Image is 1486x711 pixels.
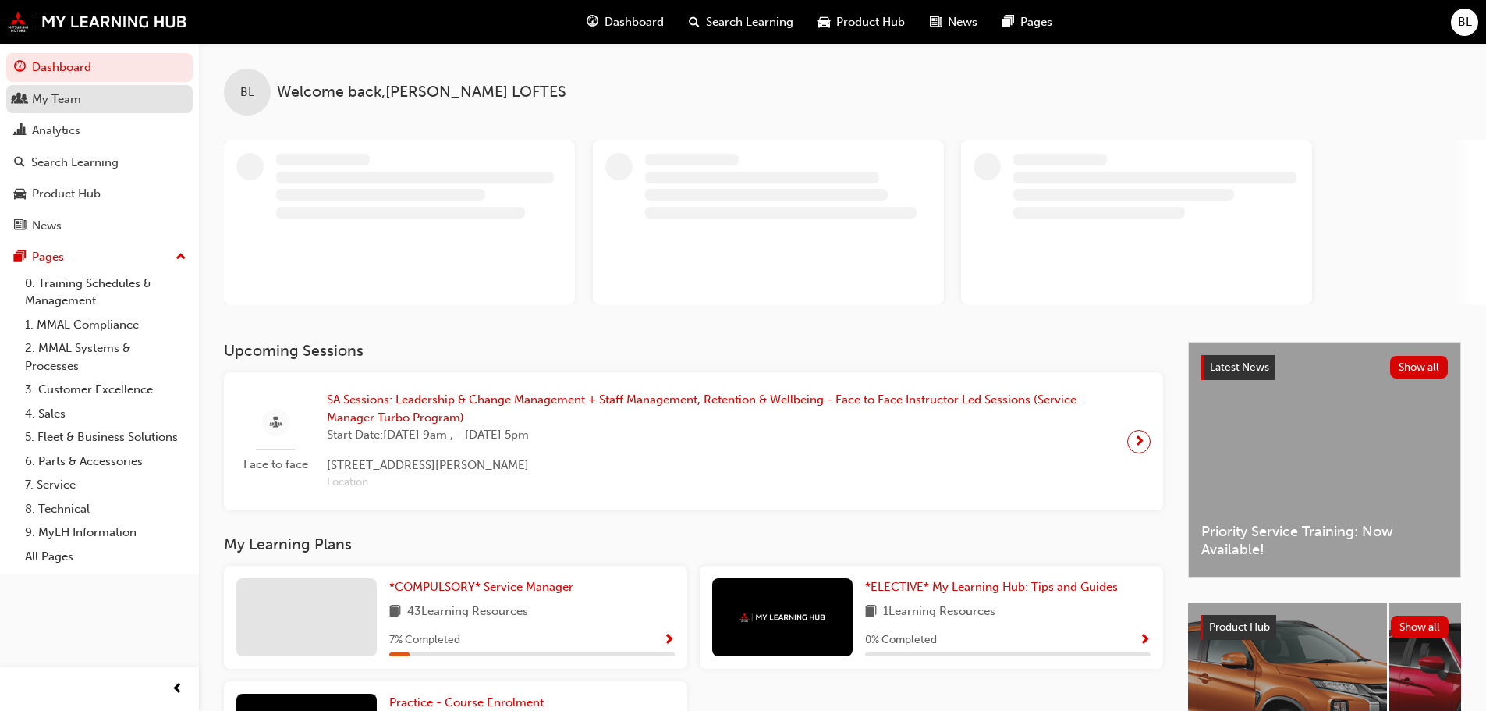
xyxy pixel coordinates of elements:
span: next-icon [1133,431,1145,453]
span: search-icon [14,156,25,170]
span: 1 Learning Resources [883,603,995,622]
span: SA Sessions: Leadership & Change Management + Staff Management, Retention & Wellbeing - Face to F... [327,391,1115,426]
h3: My Learning Plans [224,535,1163,553]
span: Welcome back , [PERSON_NAME] LOFTES [277,84,566,101]
span: book-icon [389,603,401,622]
a: 3. Customer Excellence [19,378,193,402]
a: Product Hub [6,180,193,208]
span: search-icon [689,12,700,32]
button: Pages [6,243,193,272]
a: search-iconSearch Learning [676,6,806,38]
a: 5. Fleet & Business Solutions [19,425,193,450]
div: My Team [32,91,81,108]
span: news-icon [930,12,942,32]
span: pages-icon [14,251,26,265]
a: 7. Service [19,473,193,497]
img: mmal [8,12,187,32]
span: Start Date: [DATE] 9am , - [DATE] 5pm [327,426,1115,444]
span: sessionType_FACE_TO_FACE-icon [270,414,282,433]
a: My Team [6,85,193,114]
a: Search Learning [6,148,193,177]
button: Show Progress [663,631,675,650]
h3: Upcoming Sessions [224,342,1163,360]
a: guage-iconDashboard [574,6,676,38]
span: car-icon [14,187,26,201]
span: Show Progress [1139,634,1151,648]
a: Product HubShow all [1201,615,1449,640]
div: Search Learning [31,154,119,172]
span: news-icon [14,219,26,233]
span: pages-icon [1002,12,1014,32]
a: 6. Parts & Accessories [19,450,193,474]
span: 0 % Completed [865,631,937,649]
img: mmal [739,613,825,623]
div: Analytics [32,122,80,140]
span: Location [327,474,1115,492]
span: BL [1458,13,1472,31]
span: News [948,13,977,31]
button: Show Progress [1139,631,1151,650]
span: guage-icon [587,12,598,32]
a: *COMPULSORY* Service Manager [389,578,580,596]
span: car-icon [818,12,830,32]
button: Show all [1390,356,1449,379]
span: BL [240,84,254,101]
a: *ELECTIVE* My Learning Hub: Tips and Guides [865,578,1124,596]
span: people-icon [14,93,26,107]
a: News [6,212,193,240]
a: All Pages [19,545,193,569]
a: news-iconNews [917,6,990,38]
span: Show Progress [663,634,675,648]
a: Latest NewsShow allPriority Service Training: Now Available! [1188,342,1461,578]
span: *ELECTIVE* My Learning Hub: Tips and Guides [865,580,1118,594]
span: Dashboard [605,13,664,31]
a: Analytics [6,116,193,145]
a: 2. MMAL Systems & Processes [19,336,193,378]
div: Product Hub [32,185,101,203]
span: guage-icon [14,61,26,75]
a: car-iconProduct Hub [806,6,917,38]
span: prev-icon [172,680,183,699]
div: Pages [32,248,64,266]
span: *COMPULSORY* Service Manager [389,580,573,594]
span: Practice - Course Enrolment [389,695,544,709]
a: Latest NewsShow all [1201,355,1448,380]
a: 4. Sales [19,402,193,426]
span: Face to face [236,456,314,474]
span: Product Hub [1209,620,1270,634]
span: up-icon [176,247,186,268]
span: [STREET_ADDRESS][PERSON_NAME] [327,457,1115,475]
span: Pages [1020,13,1052,31]
a: 8. Technical [19,497,193,521]
span: Priority Service Training: Now Available! [1201,523,1448,558]
span: Product Hub [836,13,905,31]
span: chart-icon [14,124,26,138]
span: Search Learning [706,13,793,31]
a: 1. MMAL Compliance [19,313,193,337]
a: 0. Training Schedules & Management [19,272,193,313]
a: Face to faceSA Sessions: Leadership & Change Management + Staff Management, Retention & Wellbeing... [236,385,1151,498]
span: book-icon [865,603,877,622]
button: Show all [1391,616,1449,638]
span: Latest News [1210,361,1269,374]
button: DashboardMy TeamAnalyticsSearch LearningProduct HubNews [6,50,193,243]
span: 43 Learning Resources [407,603,528,622]
span: 7 % Completed [389,631,460,649]
div: News [32,217,62,235]
button: BL [1451,9,1478,36]
a: Dashboard [6,53,193,82]
a: 9. MyLH Information [19,521,193,545]
a: pages-iconPages [990,6,1065,38]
